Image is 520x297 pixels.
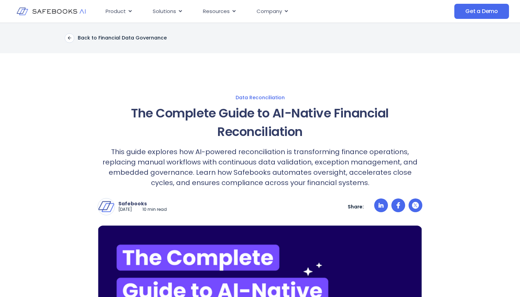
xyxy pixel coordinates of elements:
p: This guide explores how AI-powered reconciliation is transforming finance operations, replacing m... [98,147,422,188]
a: Back to Financial Data Governance [65,33,167,43]
p: [DATE] [118,207,132,213]
p: 10 min read [142,207,167,213]
p: Share: [348,204,364,210]
span: Solutions [153,8,176,15]
span: Company [257,8,282,15]
h1: The Complete Guide to AI-Native Financial Reconciliation [98,104,422,141]
a: Get a Demo [454,4,509,19]
a: Data Reconciliation [30,94,490,101]
div: Menu Toggle [100,5,396,18]
span: Resources [203,8,230,15]
span: Get a Demo [465,8,498,15]
img: Safebooks [98,198,115,215]
span: Product [106,8,126,15]
p: Safebooks [118,201,167,207]
p: Back to Financial Data Governance [78,35,167,41]
nav: Menu [100,5,396,18]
